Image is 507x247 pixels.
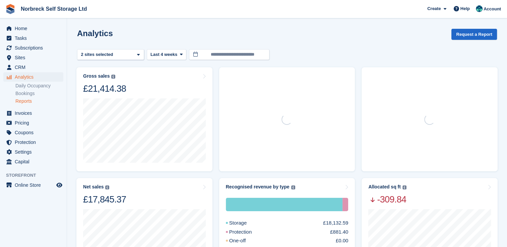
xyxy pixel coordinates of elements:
img: icon-info-grey-7440780725fd019a000dd9b08b2336e03edf1995a4989e88bcd33f0948082b44.svg [111,75,115,79]
div: Allocated sq ft [368,184,400,190]
img: icon-info-grey-7440780725fd019a000dd9b08b2336e03edf1995a4989e88bcd33f0948082b44.svg [105,185,109,189]
span: Subscriptions [15,43,55,53]
img: stora-icon-8386f47178a22dfd0bd8f6a31ec36ba5ce8667c1dd55bd0f319d3a0aa187defe.svg [5,4,15,14]
img: Sally King [476,5,483,12]
span: Pricing [15,118,55,128]
a: menu [3,108,63,118]
a: Preview store [55,181,63,189]
span: -309.84 [368,194,406,205]
img: icon-info-grey-7440780725fd019a000dd9b08b2336e03edf1995a4989e88bcd33f0948082b44.svg [402,185,406,189]
span: Account [484,6,501,12]
span: Online Store [15,180,55,190]
div: Recognised revenue by type [226,184,290,190]
span: Last 4 weeks [150,51,177,58]
span: Create [427,5,441,12]
span: Home [15,24,55,33]
a: Reports [15,98,63,104]
a: menu [3,118,63,128]
a: Daily Occupancy [15,83,63,89]
div: £18,132.59 [323,219,348,227]
span: Invoices [15,108,55,118]
div: Gross sales [83,73,110,79]
div: Protection [342,198,348,211]
span: Protection [15,138,55,147]
div: One-off [226,237,262,245]
img: icon-info-grey-7440780725fd019a000dd9b08b2336e03edf1995a4989e88bcd33f0948082b44.svg [291,185,295,189]
a: menu [3,33,63,43]
div: Storage [226,198,343,211]
span: Settings [15,147,55,157]
span: Help [460,5,470,12]
span: Tasks [15,33,55,43]
span: Coupons [15,128,55,137]
div: Protection [226,228,268,236]
div: £881.40 [330,228,348,236]
span: Analytics [15,72,55,82]
a: menu [3,180,63,190]
a: menu [3,63,63,72]
button: Last 4 weeks [147,49,186,60]
button: Request a Report [451,29,497,40]
a: menu [3,147,63,157]
div: £21,414.38 [83,83,126,94]
div: 2 sites selected [80,51,116,58]
a: menu [3,53,63,62]
a: menu [3,128,63,137]
a: Bookings [15,90,63,97]
div: Net sales [83,184,104,190]
a: menu [3,72,63,82]
a: Norbreck Self Storage Ltd [18,3,89,14]
a: menu [3,157,63,166]
div: £0.00 [336,237,348,245]
div: Storage [226,219,263,227]
h2: Analytics [77,29,113,38]
a: menu [3,24,63,33]
span: Capital [15,157,55,166]
a: menu [3,43,63,53]
div: £17,845.37 [83,194,126,205]
a: menu [3,138,63,147]
span: Storefront [6,172,67,179]
span: CRM [15,63,55,72]
span: Sites [15,53,55,62]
